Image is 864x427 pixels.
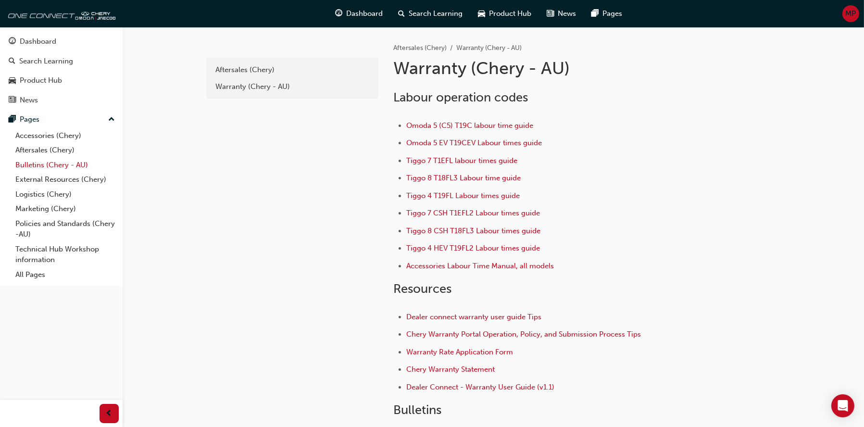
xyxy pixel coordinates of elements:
a: Bulletins (Chery - AU) [12,158,119,173]
a: news-iconNews [539,4,584,24]
a: News [4,91,119,109]
a: guage-iconDashboard [328,4,391,24]
a: Tiggo 8 CSH T18FL3 Labour times guide [406,226,540,235]
a: Tiggo 8 T18FL3 Labour time guide [406,174,521,182]
span: news-icon [9,96,16,105]
a: Dealer connect warranty user guide Tips [406,313,541,321]
span: car-icon [478,8,486,20]
a: Marketing (Chery) [12,201,119,216]
img: oneconnect [5,4,115,23]
div: Pages [20,114,39,125]
span: Bulletins [393,402,441,417]
a: Aftersales (Chery) [393,44,447,52]
h1: Warranty (Chery - AU) [393,58,709,79]
a: Dashboard [4,33,119,50]
span: Product Hub [489,8,532,19]
button: MP [842,5,859,22]
a: Tiggo 4 T19FL Labour times guide [406,191,520,200]
a: pages-iconPages [584,4,630,24]
li: Warranty (Chery - AU) [456,43,522,54]
a: Warranty Rate Application Form [406,348,513,356]
span: guage-icon [9,38,16,46]
span: Dashboard [347,8,383,19]
div: Aftersales (Chery) [215,64,369,75]
div: Search Learning [19,56,73,67]
a: Search Learning [4,52,119,70]
span: up-icon [108,113,115,126]
a: Aftersales (Chery) [12,143,119,158]
a: Omoda 5 EV T19CEV Labour times guide [406,138,542,147]
a: Technical Hub Workshop information [12,242,119,267]
button: Pages [4,111,119,128]
span: Labour operation codes [393,90,528,105]
a: Dealer Connect - Warranty User Guide (v1.1) [406,383,554,391]
span: prev-icon [106,408,113,420]
a: Chery Warranty Portal Operation, Policy, and Submission Process Tips [406,330,641,339]
div: Open Intercom Messenger [831,394,854,417]
div: News [20,95,38,106]
a: Tiggo 4 HEV T19FL2 Labour times guide [406,244,540,252]
a: External Resources (Chery) [12,172,119,187]
a: Accessories Labour Time Manual, all models [406,262,554,270]
span: search-icon [399,8,405,20]
a: Logistics (Chery) [12,187,119,202]
a: Aftersales (Chery) [211,62,374,78]
span: search-icon [9,57,15,66]
span: MP [846,8,856,19]
span: pages-icon [592,8,599,20]
a: search-iconSearch Learning [391,4,471,24]
span: guage-icon [336,8,343,20]
div: Warranty (Chery - AU) [215,81,369,92]
span: Pages [603,8,623,19]
div: Dashboard [20,36,56,47]
span: News [558,8,576,19]
a: car-iconProduct Hub [471,4,539,24]
a: Chery Warranty Statement [406,365,495,374]
div: Product Hub [20,75,62,86]
a: Tiggo 7 T1EFL labour times guide [406,156,517,165]
a: Policies and Standards (Chery -AU) [12,216,119,242]
span: car-icon [9,76,16,85]
span: pages-icon [9,115,16,124]
a: Warranty (Chery - AU) [211,78,374,95]
a: Product Hub [4,72,119,89]
span: news-icon [547,8,554,20]
button: DashboardSearch LearningProduct HubNews [4,31,119,111]
a: Omoda 5 (C5) T19C labour time guide [406,121,533,130]
span: Search Learning [409,8,463,19]
a: Accessories (Chery) [12,128,119,143]
a: Tiggo 7 CSH T1EFL2 Labour times guide [406,209,540,217]
span: Resources [393,281,451,296]
a: All Pages [12,267,119,282]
